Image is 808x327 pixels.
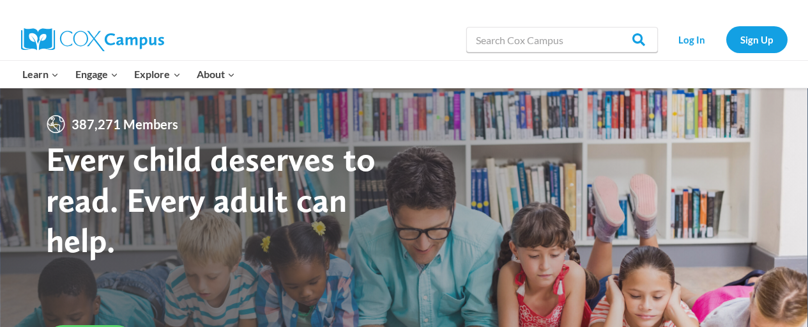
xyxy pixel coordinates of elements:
[726,26,788,52] a: Sign Up
[22,66,59,83] span: Learn
[197,66,235,83] span: About
[15,61,243,88] nav: Primary Navigation
[66,114,183,134] span: 387,271 Members
[664,26,720,52] a: Log In
[466,27,658,52] input: Search Cox Campus
[21,28,164,51] img: Cox Campus
[134,66,180,83] span: Explore
[46,138,376,260] strong: Every child deserves to read. Every adult can help.
[75,66,118,83] span: Engage
[664,26,788,52] nav: Secondary Navigation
